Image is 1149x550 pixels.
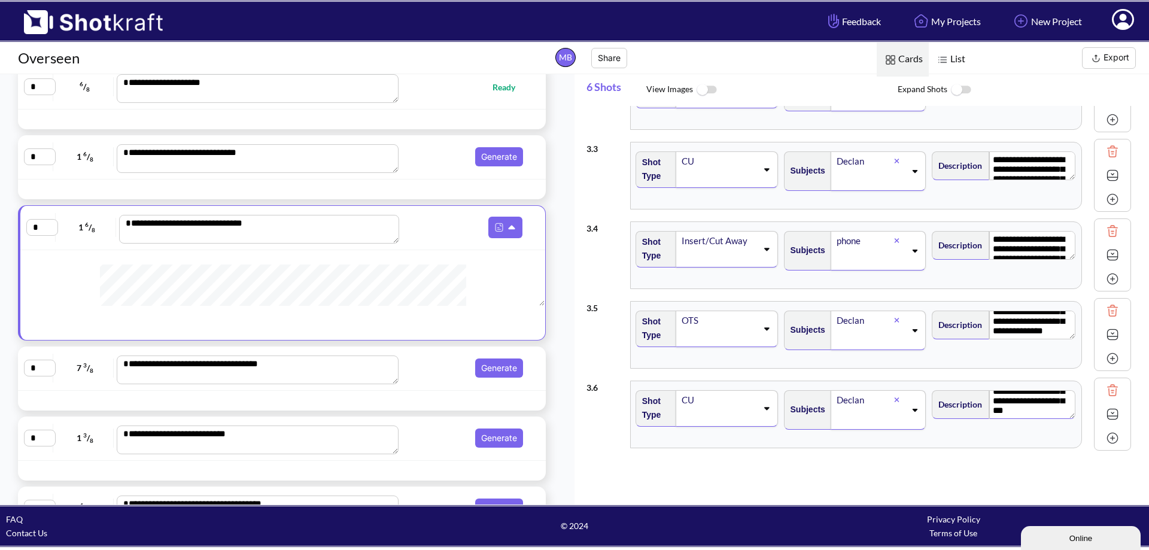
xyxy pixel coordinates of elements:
div: Terms of Use [764,526,1143,540]
img: Expand Icon [1104,405,1121,423]
span: Shot Type [636,153,670,186]
span: 8 [92,226,95,233]
div: Privacy Policy [764,512,1143,526]
img: ToggleOff Icon [693,77,720,103]
div: phone [835,233,894,249]
span: MB [555,48,576,67]
img: Add Icon [1011,11,1031,31]
span: Subjects [785,320,825,340]
span: 6 [83,150,87,157]
span: Subjects [785,161,825,181]
div: Declan [835,153,894,169]
span: / [56,499,114,518]
span: Description [932,235,982,255]
span: 8 [90,437,93,444]
a: FAQ [6,514,23,524]
img: Export Icon [1089,51,1104,66]
img: Expand Icon [1104,246,1121,264]
img: Trash Icon [1104,302,1121,320]
img: Pdf Icon [491,220,507,235]
span: Shot Type [636,391,670,425]
span: / [56,77,114,96]
div: CU [680,392,757,408]
span: 6 Shots [586,74,646,106]
div: Insert/Cut Away [680,233,757,249]
div: CU [680,153,757,169]
div: 3 . 3 [586,136,624,156]
div: 3 . 6 [586,375,624,394]
span: 7 / [56,358,114,378]
iframe: chat widget [1021,524,1143,550]
img: Add Icon [1104,190,1121,208]
span: 4 [80,502,83,509]
img: Trash Icon [1104,381,1121,399]
span: Shot Type [636,312,670,345]
img: Trash Icon [1104,142,1121,160]
span: 1 / [56,429,114,448]
span: 1 / [59,218,116,237]
a: Contact Us [6,528,47,538]
img: Add Icon [1104,429,1121,447]
img: Card Icon [883,52,898,68]
span: 8 [90,367,93,374]
div: Declan [835,312,894,329]
img: Add Icon [1104,270,1121,288]
span: Subjects [785,400,825,420]
span: Feedback [825,14,881,28]
button: Generate [475,147,523,166]
div: 3 . 5 [586,295,624,315]
span: Description [932,315,982,335]
img: List Icon [935,52,950,68]
img: Expand Icon [1104,166,1121,184]
div: Declan [835,392,894,408]
img: Add Icon [1104,350,1121,367]
a: New Project [1002,5,1091,37]
button: Share [591,48,627,68]
span: 3 [83,361,87,369]
img: ToggleOff Icon [947,77,974,103]
span: Subjects [785,241,825,260]
span: 8 [90,156,93,163]
button: Generate [475,358,523,378]
span: List [929,42,971,77]
button: Generate [475,499,523,518]
img: Add Icon [1104,111,1121,129]
div: OTS [680,312,757,329]
span: Description [932,156,982,175]
img: Hand Icon [825,11,842,31]
span: 6 [85,221,89,228]
span: Ready [493,80,527,94]
img: Expand Icon [1104,326,1121,344]
span: 6 [80,80,83,87]
span: Cards [877,42,929,77]
span: 8 [86,86,90,93]
a: My Projects [902,5,990,37]
span: Shot Type [636,232,670,266]
div: 3 . 4 [586,215,624,235]
span: 3 [83,432,87,439]
span: 1 / [56,147,114,166]
button: Generate [475,429,523,448]
img: Home Icon [911,11,931,31]
span: Description [932,394,982,414]
span: © 2024 [385,519,764,533]
span: View Images [646,77,898,103]
span: Expand Shots [898,77,1149,103]
button: Export [1082,47,1136,69]
img: Trash Icon [1104,222,1121,240]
